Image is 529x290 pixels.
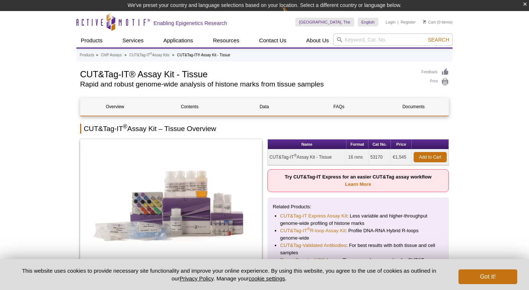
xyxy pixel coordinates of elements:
sup: ® [150,52,152,56]
a: CUT&Tag-Validated Antibodies [280,242,346,249]
a: Print [421,78,449,86]
a: Learn More [345,181,371,187]
a: Documents [379,98,448,116]
li: » [96,53,98,57]
a: CUT&Tag-IT®R-loop Assay Kit [280,227,346,234]
p: This website uses cookies to provide necessary site functionality and improve your online experie... [12,267,446,282]
button: Search [426,36,451,43]
th: Price [391,139,412,149]
button: Got it! [458,269,517,284]
th: Format [346,139,368,149]
li: (0 items) [423,18,453,26]
h2: CUT&Tag-IT Assay Kit – Tissue Overview [80,124,449,134]
td: CUT&Tag-IT Assay Kit - Tissue [268,149,347,165]
a: [GEOGRAPHIC_DATA], The [295,18,354,26]
sup: ® [123,123,127,130]
sup: ® [294,153,296,158]
li: : Profile DNA-RNA Hybrid R-loops genome-wide [280,227,436,242]
a: CUT&Tag-IT Express Assay Kit [280,212,347,220]
a: Add to Cart [414,152,447,162]
a: Products [76,33,107,47]
li: Tissue sample preparation for CUT&Tag [280,257,436,264]
a: Tissue Prep for NGS Assays: [280,257,343,264]
h2: Rapid and robust genome-wide analysis of histone marks from tissue samples [80,81,414,88]
a: Cart [423,20,436,25]
img: Change Here [282,6,302,23]
a: Contents [155,98,224,116]
a: English [358,18,378,26]
input: Keyword, Cat. No. [333,33,453,46]
sup: ® [307,227,310,231]
a: Services [118,33,148,47]
td: 16 rxns [346,149,368,165]
a: Data [230,98,299,116]
a: Resources [209,33,244,47]
strong: Try CUT&Tag-IT Express for an easier CUT&Tag assay workflow [285,174,432,187]
h2: Enabling Epigenetics Research [154,20,227,26]
li: : Less variable and higher-throughput genome-wide profiling of histone marks [280,212,436,227]
td: 53170 [368,149,391,165]
li: CUT&Tag-IT® Assay Kit - Tissue [177,53,230,57]
li: » [172,53,174,57]
a: Overview [80,98,150,116]
td: €1,545 [391,149,412,165]
a: Login [386,20,396,25]
a: ChIP Assays [101,52,122,59]
a: Applications [159,33,198,47]
a: Register [400,20,415,25]
li: | [397,18,399,26]
img: Your Cart [423,20,426,24]
a: Contact Us [255,33,291,47]
span: Search [428,37,449,43]
th: Name [268,139,347,149]
a: About Us [302,33,334,47]
img: CUT&Tag-IT Assay Kit - Tissue [80,139,262,261]
a: CUT&Tag-IT®Assay Kits [129,52,169,59]
a: Products [80,52,94,59]
li: » [125,53,127,57]
a: Feedback [421,68,449,76]
th: Cat No. [368,139,391,149]
p: Related Products: [273,203,444,211]
button: cookie settings [249,275,285,282]
a: FAQs [305,98,374,116]
h1: CUT&Tag-IT® Assay Kit - Tissue [80,68,414,79]
li: : For best results with both tissue and cell samples [280,242,436,257]
a: Privacy Policy [180,275,213,282]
